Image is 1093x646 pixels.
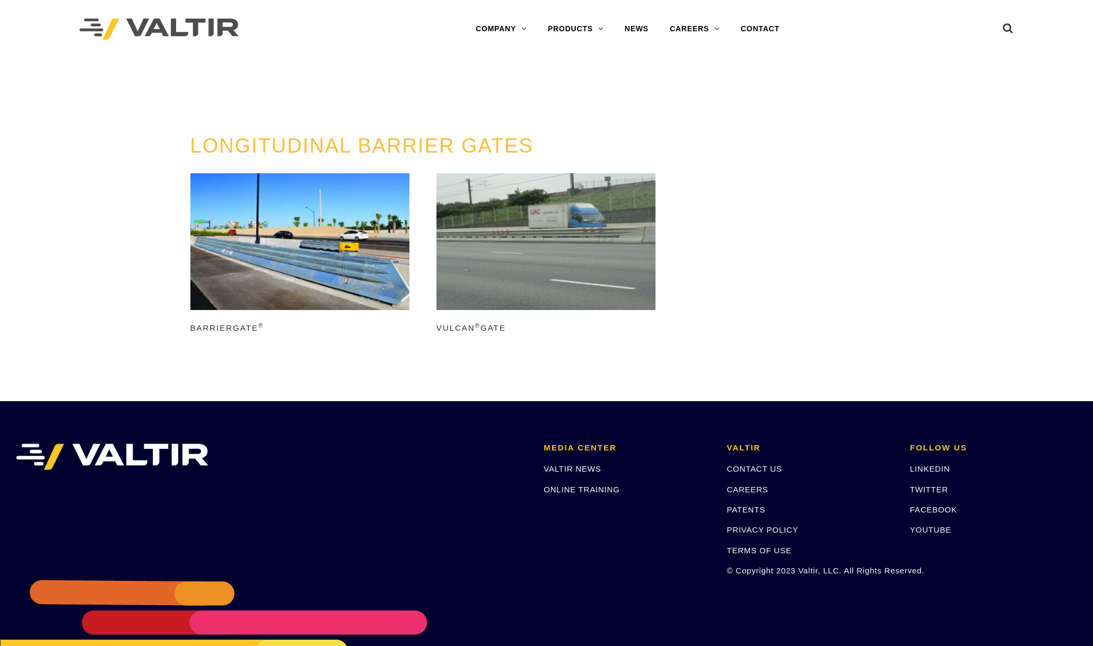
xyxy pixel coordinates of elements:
a: Vulcan®Gate [436,173,655,337]
img: Valtir [80,19,239,40]
a: YOUTUBE [910,525,951,534]
a: FACEBOOK [910,505,957,514]
h2: BarrierGate [190,320,409,337]
p: © Copyright 2023 Valtir, LLC. All Rights Reserved. [727,564,894,577]
a: CONTACT [730,19,790,40]
sup: ® [258,322,264,329]
h2: MEDIA CENTER [544,444,711,453]
a: TERMS OF USE [727,546,791,555]
a: CAREERS [727,485,768,494]
h2: FOLLOW US [910,444,1077,453]
a: TWITTER [910,485,948,494]
a: CONTACT US [727,464,782,473]
img: VALTIR [16,444,208,470]
a: ONLINE TRAINING [544,485,619,494]
a: PATENTS [727,505,765,514]
a: LINKEDIN [910,464,950,473]
a: PRIVACY POLICY [727,525,798,534]
a: CAREERS [659,19,730,40]
a: PRODUCTS [537,19,614,40]
a: LONGITUDINAL BARRIER GATES [190,135,534,157]
a: VALTIR NEWS [544,464,601,473]
h2: VALTIR [727,444,894,453]
h2: Vulcan Gate [436,320,655,337]
a: COMPANY [465,19,537,40]
sup: ® [475,322,480,329]
a: BarrierGate® [190,173,409,337]
a: NEWS [614,19,659,40]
